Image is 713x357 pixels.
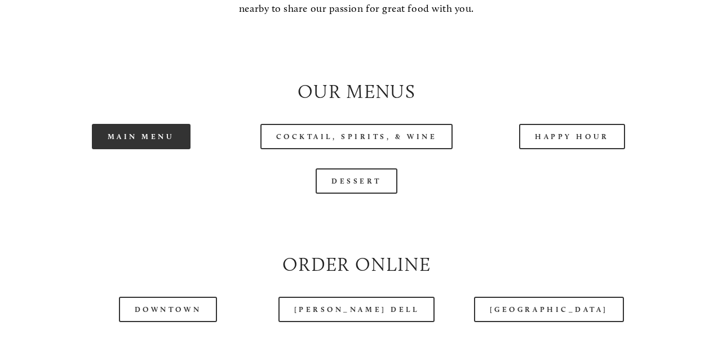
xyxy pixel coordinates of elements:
[474,297,624,322] a: [GEOGRAPHIC_DATA]
[43,251,670,278] h2: Order Online
[119,297,217,322] a: Downtown
[278,297,435,322] a: [PERSON_NAME] Dell
[92,124,191,149] a: Main Menu
[519,124,625,149] a: Happy Hour
[316,168,397,194] a: Dessert
[43,78,670,105] h2: Our Menus
[260,124,453,149] a: Cocktail, Spirits, & Wine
